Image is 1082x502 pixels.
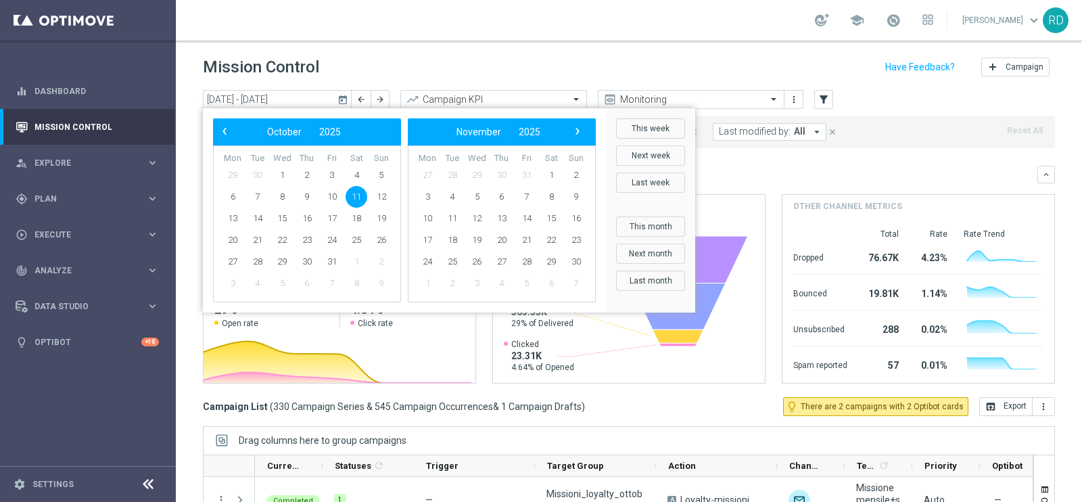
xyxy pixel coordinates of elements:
div: Row Groups [239,435,406,446]
span: 16 [565,208,587,229]
th: weekday [369,153,394,164]
span: 26 [466,251,488,273]
span: 8 [346,273,367,294]
span: 18 [442,229,463,251]
span: Click rate [358,318,393,329]
h1: Mission Control [203,58,319,77]
span: school [849,13,864,28]
th: weekday [514,153,539,164]
span: 2025 [319,127,341,137]
button: equalizer Dashboard [15,86,160,97]
button: more_vert [787,91,801,108]
span: Channel [789,461,822,471]
i: arrow_forward [375,95,385,104]
span: Calculate column [876,458,889,473]
button: close [826,124,839,139]
span: 13 [491,208,513,229]
button: play_circle_outline Execute keyboard_arrow_right [15,229,160,240]
i: keyboard_arrow_right [146,228,159,241]
th: weekday [295,153,320,164]
div: Execute [16,229,146,241]
span: 29 [540,251,562,273]
span: 3 [222,273,243,294]
span: 29 [466,164,488,186]
th: weekday [539,153,564,164]
button: Data Studio keyboard_arrow_right [15,301,160,312]
span: Open rate [222,318,258,329]
i: arrow_back [356,95,366,104]
span: 29 [271,251,293,273]
div: Analyze [16,265,146,277]
span: 1 [417,273,438,294]
span: 3 [321,164,343,186]
i: add [987,62,998,72]
span: Data Studio [34,302,146,311]
span: & [493,401,499,412]
button: October [258,123,310,141]
span: Action [668,461,696,471]
span: 11 [346,186,367,208]
button: gps_fixed Plan keyboard_arrow_right [15,193,160,204]
button: › [568,123,586,141]
span: 1 [346,251,367,273]
span: 6 [296,273,318,294]
div: 0.02% [915,317,947,339]
button: more_vert [1033,397,1055,416]
span: Clicked [511,339,574,350]
button: Next week [616,145,685,166]
span: October [267,127,302,137]
div: Data Studio [16,300,146,313]
button: ‹ [216,123,234,141]
span: 9 [296,186,318,208]
span: Statuses [335,461,371,471]
span: 10 [321,186,343,208]
span: 5 [516,273,538,294]
span: 29 [222,164,243,186]
span: 15 [271,208,293,229]
th: weekday [344,153,369,164]
span: Target Group [547,461,604,471]
span: 11 [442,208,463,229]
div: track_changes Analyze keyboard_arrow_right [15,265,160,276]
span: 21 [516,229,538,251]
span: 13 [222,208,243,229]
span: 16 [296,208,318,229]
span: 26 [371,229,392,251]
span: 28 [442,164,463,186]
button: lightbulb Optibot +10 [15,337,160,348]
span: Campaign [1006,62,1043,72]
span: 12 [371,186,392,208]
span: 8 [540,186,562,208]
span: ( [270,401,273,413]
span: 5 [271,273,293,294]
div: Bounced [793,281,847,303]
span: 20 [491,229,513,251]
input: Select date range [203,90,352,109]
div: Dashboard [16,73,159,109]
div: Mission Control [15,122,160,133]
span: 19 [466,229,488,251]
span: 14 [516,208,538,229]
span: 30 [296,251,318,273]
div: Total [864,229,899,239]
span: 23 [565,229,587,251]
span: 7 [565,273,587,294]
i: person_search [16,157,28,169]
span: 30 [491,164,513,186]
bs-datepicker-navigation-view: ​ ​ ​ [411,123,586,141]
span: All [794,126,805,137]
button: open_in_browser Export [979,397,1033,416]
i: keyboard_arrow_right [146,300,159,313]
span: Analyze [34,267,146,275]
span: ‹ [216,122,233,140]
i: keyboard_arrow_right [146,264,159,277]
span: 3 [466,273,488,294]
ng-select: Monitoring [598,90,784,109]
span: 7 [247,186,268,208]
span: ) [582,401,585,413]
span: 24 [417,251,438,273]
i: more_vert [789,94,799,105]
